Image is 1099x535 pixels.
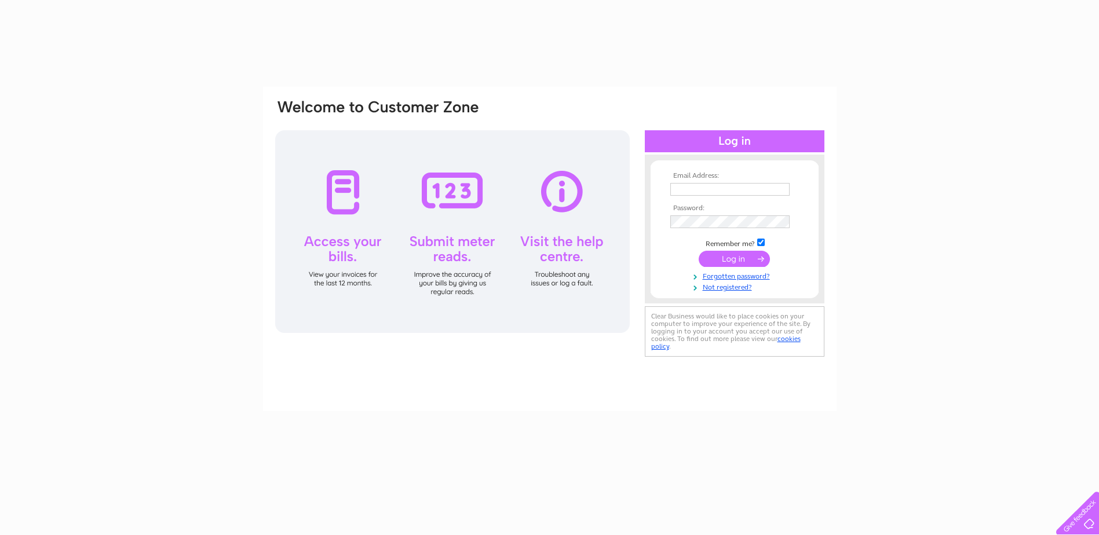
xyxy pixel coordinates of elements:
[667,204,802,212] th: Password:
[670,270,802,281] a: Forgotten password?
[667,237,802,248] td: Remember me?
[645,306,824,357] div: Clear Business would like to place cookies on your computer to improve your experience of the sit...
[699,251,770,267] input: Submit
[670,281,802,292] a: Not registered?
[651,335,801,350] a: cookies policy
[667,172,802,180] th: Email Address:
